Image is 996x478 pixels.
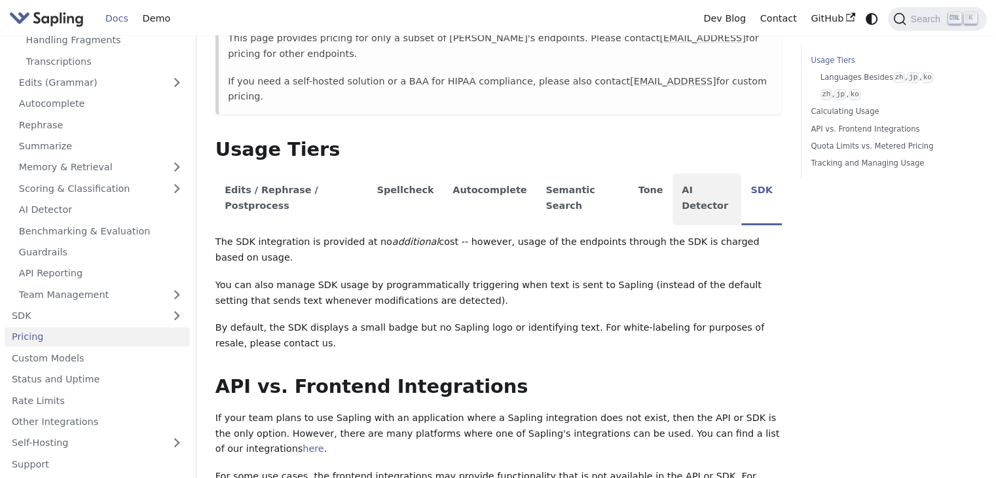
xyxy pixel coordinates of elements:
a: Team Management [12,285,190,304]
a: Self-Hosting [5,433,190,452]
a: Dev Blog [696,9,752,29]
kbd: K [964,12,977,24]
li: Autocomplete [443,174,536,225]
li: AI Detector [673,174,741,225]
a: Status and Uptime [5,370,190,389]
a: Transcriptions [19,52,190,71]
a: Usage Tiers [811,54,972,67]
p: If your team plans to use Sapling with an application where a Sapling integration does not exist,... [215,411,782,457]
a: SDK [5,306,164,325]
a: Quota Limits vs. Metered Pricing [811,140,972,153]
li: Spellcheck [367,174,443,225]
p: By default, the SDK displays a small badge but no Sapling logo or identifying text. For white-lab... [215,320,782,352]
a: here [303,443,323,454]
p: This page provides pricing for only a subset of [PERSON_NAME]'s endpoints. Please contact for pri... [228,31,773,62]
a: Docs [98,9,136,29]
a: Pricing [5,327,190,346]
a: Summarize [12,137,190,156]
a: Calculating Usage [811,105,972,118]
a: Languages Besideszh,jp,ko [821,71,968,84]
a: Rate Limits [5,391,190,410]
a: Support [5,454,190,473]
a: Other Integrations [5,413,190,432]
a: Scoring & Classification [12,179,190,198]
a: Rephrase [12,115,190,134]
a: Benchmarking & Evaluation [12,221,190,240]
code: ko [849,89,860,100]
p: You can also manage SDK usage by programmatically triggering when text is sent to Sapling (instea... [215,278,782,309]
img: Sapling.ai [9,9,84,28]
code: jp [834,89,846,100]
code: jp [907,72,919,83]
button: Switch between dark and light mode (currently system mode) [862,9,881,28]
h2: API vs. Frontend Integrations [215,375,782,399]
a: GitHub [803,9,862,29]
a: Contact [753,9,804,29]
p: If you need a self-hosted solution or a BAA for HIPAA compliance, please also contact for custom ... [228,74,773,105]
a: Autocomplete [12,94,190,113]
a: API Reporting [12,264,190,283]
button: Search (Ctrl+K) [888,7,986,31]
a: Handling Fragments [19,31,190,50]
a: Custom Models [5,348,190,367]
a: Demo [136,9,177,29]
code: zh [893,72,905,83]
a: Sapling.ai [9,9,88,28]
li: Semantic Search [536,174,629,225]
a: [EMAIL_ADDRESS] [630,76,716,86]
code: ko [921,72,933,83]
a: Edits (Grammar) [12,73,190,92]
p: The SDK integration is provided at no cost -- however, usage of the endpoints through the SDK is ... [215,234,782,266]
button: Expand sidebar category 'SDK' [164,306,190,325]
em: additional [392,236,439,247]
li: Tone [629,174,673,225]
h2: Usage Tiers [215,138,782,162]
a: Guardrails [12,243,190,262]
a: API vs. Frontend Integrations [811,123,972,136]
a: Tracking and Managing Usage [811,157,972,170]
li: Edits / Rephrase / Postprocess [215,174,367,225]
span: Search [906,14,948,24]
a: zh,jp,ko [821,88,968,101]
a: Memory & Retrieval [12,158,190,177]
a: [EMAIL_ADDRESS] [659,33,745,43]
code: zh [821,89,832,100]
li: SDK [741,174,782,225]
a: AI Detector [12,200,190,219]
